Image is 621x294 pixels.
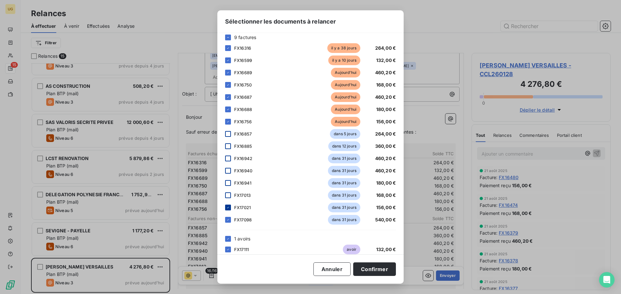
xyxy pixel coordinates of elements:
[375,217,396,222] span: 540,00 €
[234,46,251,51] span: FX16316
[234,217,252,222] span: FX17098
[234,144,252,149] span: FX16885
[328,166,360,176] span: dans 31 jours
[234,180,251,186] span: FX16941
[343,245,360,254] span: avoir
[375,131,396,137] span: 264,00 €
[376,247,396,252] span: 132,00 €
[331,68,360,77] span: Aujourd’hui
[234,247,249,252] span: FX17111
[375,45,396,51] span: 264,00 €
[328,56,360,65] span: il y a 10 jours
[328,141,360,151] span: dans 12 jours
[234,235,250,242] span: 1 avoirs
[234,107,252,112] span: FX16688
[234,95,252,100] span: FX16687
[376,192,396,198] span: 168,00 €
[234,168,252,173] span: FX16940
[375,156,396,161] span: 460,20 €
[375,168,396,173] span: 460,20 €
[234,156,252,161] span: FX16942
[328,190,360,200] span: dans 31 jours
[234,131,252,137] span: FX16857
[331,117,360,127] span: Aujourd’hui
[331,92,360,102] span: Aujourd’hui
[328,203,360,212] span: dans 31 jours
[234,205,251,210] span: FX17021
[234,193,251,198] span: FX17013
[234,58,252,63] span: FX16599
[376,119,396,124] span: 156,00 €
[234,34,256,41] span: 9 factures
[234,119,252,124] span: FX16756
[376,82,396,87] span: 168,00 €
[225,17,336,26] span: Sélectionner les documents à relancer
[328,154,360,163] span: dans 31 jours
[327,43,360,53] span: il y a 38 jours
[331,80,360,90] span: Aujourd’hui
[313,262,351,276] button: Annuler
[376,180,396,186] span: 180,00 €
[376,57,396,63] span: 132,00 €
[234,82,252,87] span: FX16750
[375,94,396,100] span: 460,20 €
[375,143,396,149] span: 360,00 €
[328,178,360,188] span: dans 31 jours
[376,205,396,210] span: 156,00 €
[234,70,252,75] span: FX16689
[331,105,360,114] span: Aujourd’hui
[330,129,360,139] span: dans 5 jours
[328,215,360,225] span: dans 31 jours
[599,272,615,288] div: Open Intercom Messenger
[375,70,396,75] span: 460,20 €
[376,106,396,112] span: 180,00 €
[353,262,396,276] button: Confirmer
